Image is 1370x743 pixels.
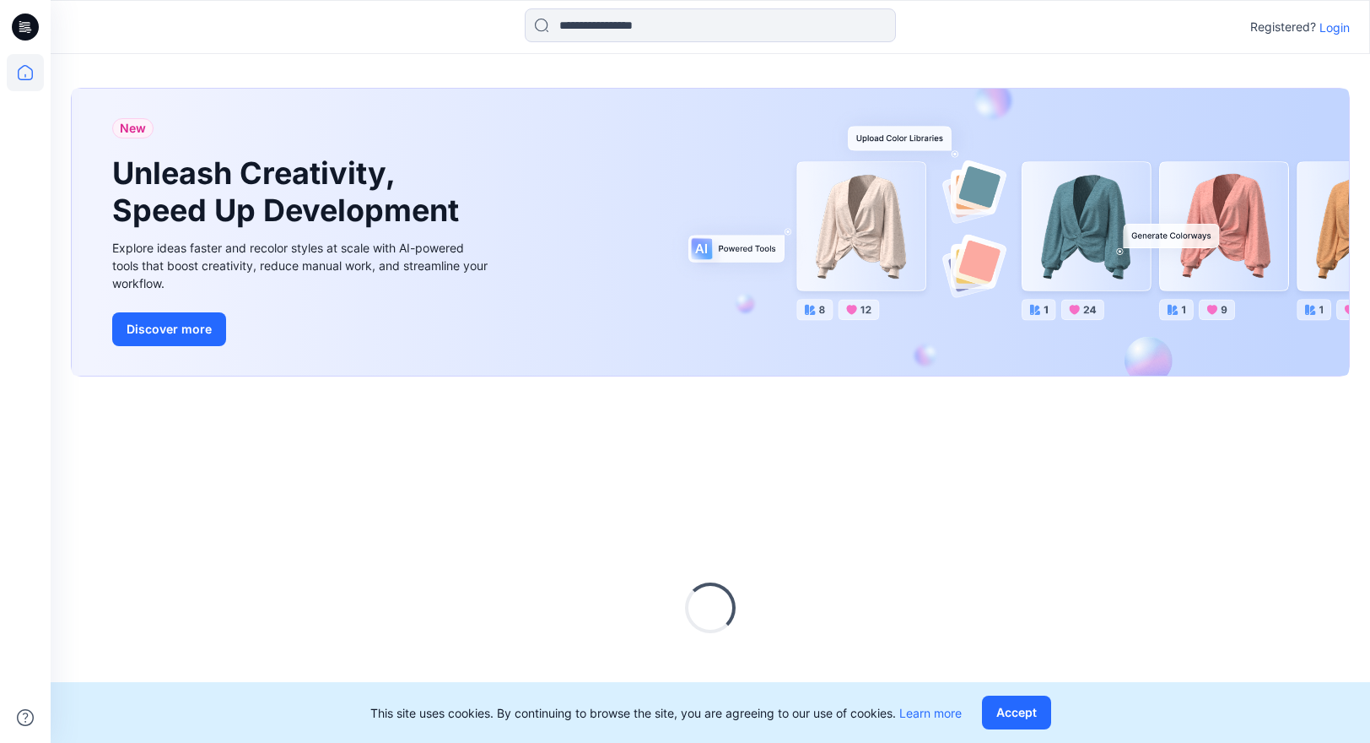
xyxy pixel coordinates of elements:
p: This site uses cookies. By continuing to browse the site, you are agreeing to our use of cookies. [370,704,962,722]
button: Accept [982,696,1051,729]
div: Explore ideas faster and recolor styles at scale with AI-powered tools that boost creativity, red... [112,239,492,292]
a: Learn more [899,706,962,720]
button: Discover more [112,312,226,346]
p: Login [1319,19,1350,36]
span: New [120,118,146,138]
h1: Unleash Creativity, Speed Up Development [112,155,467,228]
p: Registered? [1250,17,1316,37]
a: Discover more [112,312,492,346]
